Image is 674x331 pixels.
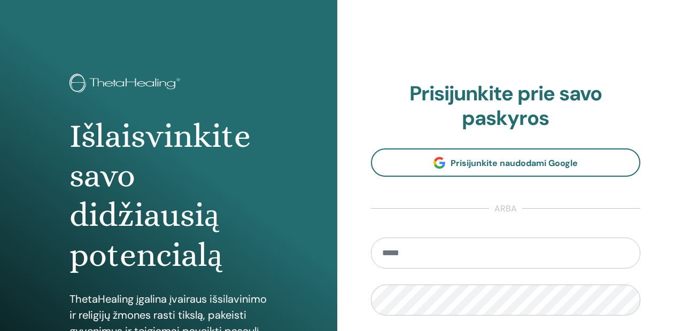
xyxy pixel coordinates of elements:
span: Prisijunkite naudodami Google [451,157,578,169]
span: arba [489,202,522,215]
h2: Prisijunkite prie savo paskyros [371,82,641,130]
h1: Išlaisvinkite savo didžiausią potencialą [69,116,267,275]
a: Prisijunkite naudodami Google [371,148,641,177]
